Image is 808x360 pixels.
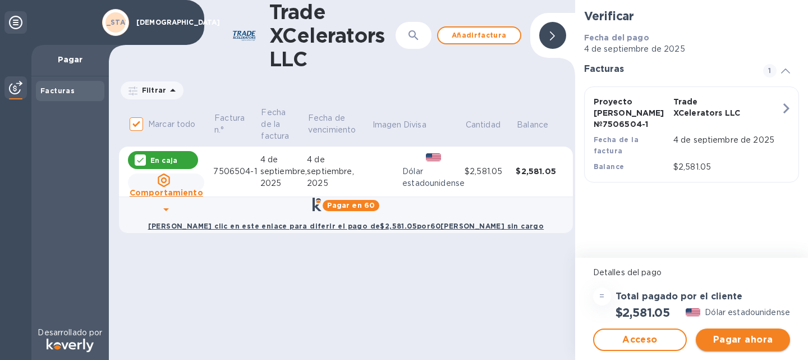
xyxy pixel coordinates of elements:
[768,66,771,75] font: 1
[599,291,604,302] font: =
[150,156,177,165] font: En caja
[478,31,506,39] font: factura
[260,155,307,176] font: 4 de septiembre,
[594,97,664,129] font: Proyecto [PERSON_NAME] №
[47,339,94,352] img: Logo
[593,268,662,277] font: Detalles del pago
[594,162,625,171] font: Balance
[136,18,220,26] font: [DEMOGRAPHIC_DATA]
[93,18,139,26] font: [US_STATE]
[584,63,624,74] font: Facturas
[403,119,426,131] span: Divisa
[466,120,501,129] font: Cantidad
[437,26,521,44] button: Añadirfactura
[452,31,478,39] font: Añadir
[440,222,544,230] font: [PERSON_NAME] sin cargo
[307,155,353,176] font: 4 de septiembre,
[58,55,83,64] font: Pagar
[373,120,402,129] font: Imagen
[373,119,402,131] span: Imagen
[213,167,256,176] font: 7506504-1
[380,222,417,230] font: $2,581.05
[616,291,742,302] font: Total pagado por el cliente
[594,135,639,155] font: Fecha de la factura
[466,119,515,131] span: Cantidad
[402,167,465,188] font: Dólar estadounidense
[308,112,370,136] span: Fecha de vencimiento
[616,306,670,320] font: $2,581.05
[38,328,102,337] font: Desarrollado por
[673,162,711,171] font: $2,581.05
[403,120,426,129] font: Divisa
[148,222,380,230] font: [PERSON_NAME] clic en este enlace para diferir el pago de
[584,86,799,183] button: Proyecto [PERSON_NAME] №7506504-1Trade XCelerators LLCFecha de la factura4 de septiembre de 2025B...
[130,188,203,197] font: Comportamiento
[696,329,790,351] button: Pagar ahora
[214,112,259,136] span: Factura n.°
[261,107,306,142] span: Fecha de la factura
[713,334,773,345] font: Pagar ahora
[517,119,563,131] span: Balance
[517,120,548,129] font: Balance
[430,222,440,230] font: 60
[327,201,375,209] font: Pagar en 60
[584,9,634,23] font: Verificar
[673,135,774,144] font: 4 de septiembre de 2025
[593,329,687,351] button: Acceso
[426,153,441,161] img: Dólar estadounidense
[148,120,195,129] font: Marcar todo
[308,113,356,134] font: Fecha de vencimiento
[673,97,740,117] font: Trade XCelerators LLC
[622,334,658,345] font: Acceso
[705,308,790,317] font: Dólar estadounidense
[261,108,289,140] font: Fecha de la factura
[465,167,502,176] font: $2,581.05
[584,44,685,53] font: 4 de septiembre de 2025
[686,308,701,316] img: Dólar estadounidense
[40,86,75,95] font: Facturas
[516,167,555,176] font: $2,581.05
[417,222,430,230] font: por
[214,113,245,134] font: Factura n.°
[260,179,282,188] font: 2025
[142,86,166,94] font: Filtrar
[603,120,648,129] font: 7506504-1
[307,179,328,188] font: 2025
[584,33,649,42] font: Fecha del pago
